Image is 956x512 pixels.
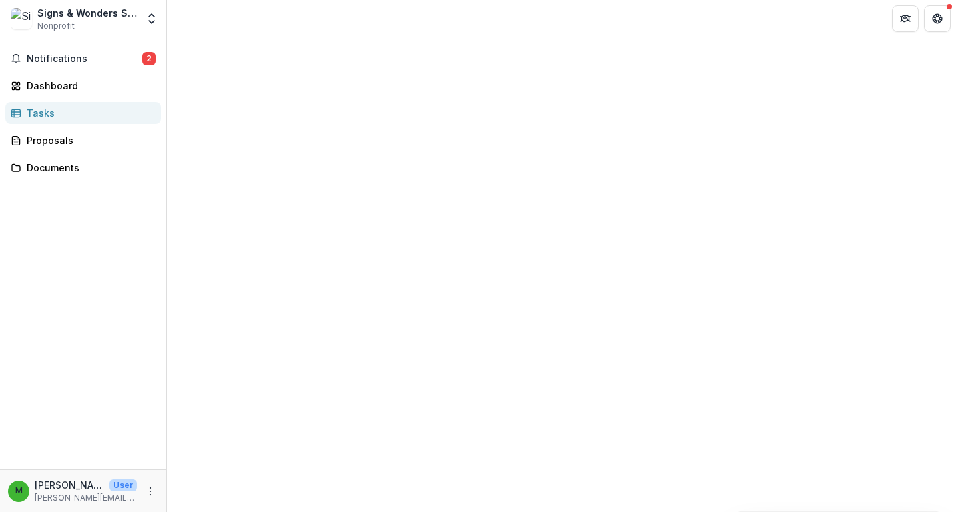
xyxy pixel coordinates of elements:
[27,106,150,120] div: Tasks
[27,53,142,65] span: Notifications
[5,102,161,124] a: Tasks
[27,161,150,175] div: Documents
[142,5,161,32] button: Open entity switcher
[15,487,23,495] div: Michelle
[892,5,919,32] button: Partners
[5,157,161,179] a: Documents
[35,478,104,492] p: [PERSON_NAME]
[924,5,951,32] button: Get Help
[142,52,156,65] span: 2
[5,48,161,69] button: Notifications2
[109,479,137,491] p: User
[37,6,137,20] div: Signs & Wonders Sdn Bhd
[11,8,32,29] img: Signs & Wonders Sdn Bhd
[37,20,75,32] span: Nonprofit
[27,133,150,147] div: Proposals
[35,492,137,504] p: [PERSON_NAME][EMAIL_ADDRESS][DOMAIN_NAME]
[5,75,161,97] a: Dashboard
[5,129,161,151] a: Proposals
[27,79,150,93] div: Dashboard
[142,483,158,499] button: More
